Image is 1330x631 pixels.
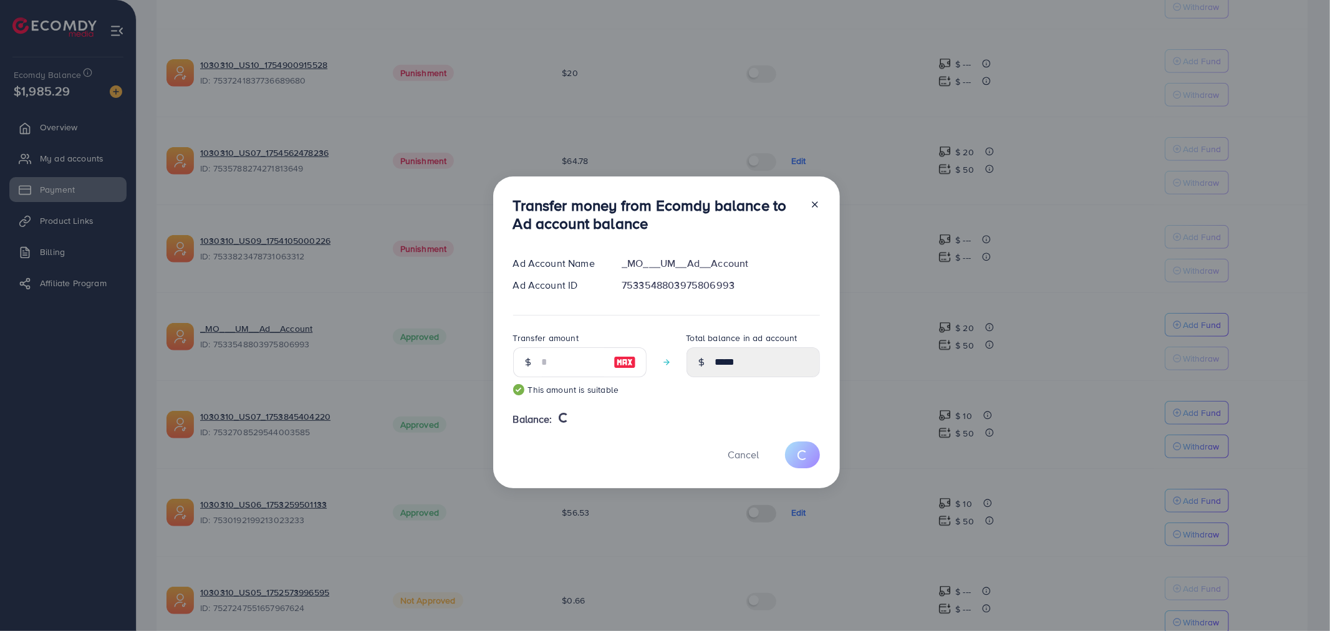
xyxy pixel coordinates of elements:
[513,383,647,396] small: This amount is suitable
[612,256,829,271] div: _MO___UM__Ad__Account
[503,256,612,271] div: Ad Account Name
[503,278,612,292] div: Ad Account ID
[513,412,552,426] span: Balance:
[1277,575,1321,622] iframe: Chat
[612,278,829,292] div: 7533548803975806993
[513,332,579,344] label: Transfer amount
[513,196,800,233] h3: Transfer money from Ecomdy balance to Ad account balance
[614,355,636,370] img: image
[728,448,759,461] span: Cancel
[687,332,798,344] label: Total balance in ad account
[713,441,775,468] button: Cancel
[513,384,524,395] img: guide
